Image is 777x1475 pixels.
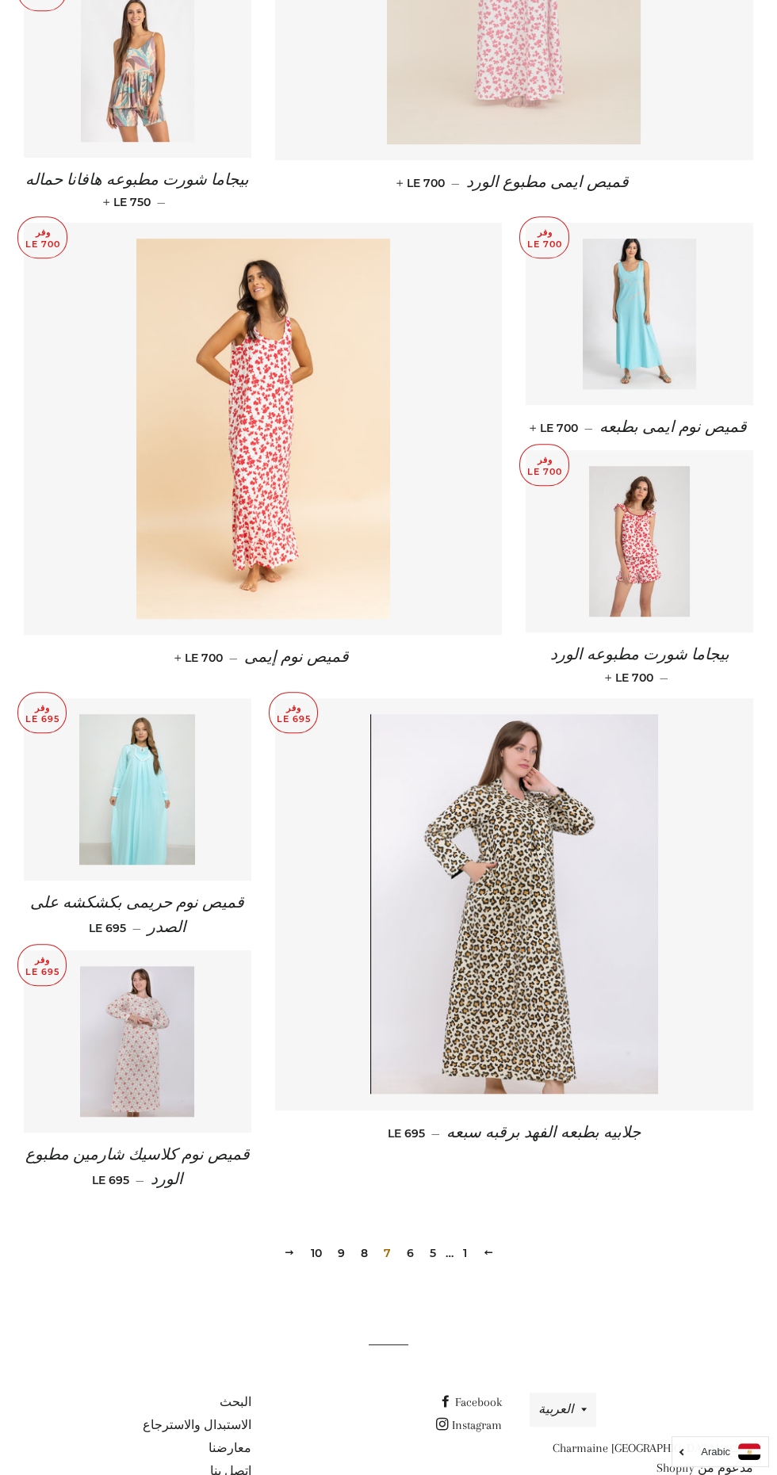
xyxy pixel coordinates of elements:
a: Charmaine [GEOGRAPHIC_DATA] [553,1441,718,1455]
span: LE 695 [92,1173,129,1187]
span: بيجاما شورت مطبوعه هافانا حماله [25,171,249,189]
span: LE 700 [178,651,223,665]
span: LE 700 [400,176,445,190]
a: Instagram [436,1418,502,1432]
a: مدعوم من Shopify [656,1461,753,1475]
a: قميص نوم حريمى بكشكشه على الصدر — LE 695 [24,881,251,951]
span: بيجاما شورت مطبوعه الورد [550,646,729,663]
a: قميص ايمى مطبوع الورد — LE 700 [275,160,753,205]
span: قميص نوم إيمى [244,648,349,666]
span: LE 700 [608,671,653,685]
span: قميص نوم حريمى بكشكشه على الصدر [30,894,244,936]
a: قميص نوم إيمى — LE 700 [24,635,502,680]
button: العربية [530,1393,596,1427]
a: 8 [354,1241,374,1265]
span: قميص نوم كلاسيك شارمين مطبوع الورد [25,1146,250,1188]
span: — [451,176,460,190]
span: LE 695 [89,921,126,935]
span: جلابيه بطبعه الفهد برقبه سبعه [446,1124,641,1141]
a: بيجاما شورت مطبوعه الورد — LE 700 [526,632,753,697]
span: — [660,671,668,685]
span: LE 695 [388,1126,425,1141]
a: 10 [304,1241,328,1265]
span: LE 750 [106,195,151,209]
a: 6 [400,1241,420,1265]
p: وفر LE 695 [18,945,66,985]
span: — [157,195,166,209]
i: Arabic [701,1446,730,1457]
a: 1 [457,1241,473,1265]
span: LE 700 [533,421,578,435]
a: جلابيه بطبعه الفهد برقبه سبعه — LE 695 [275,1110,753,1156]
a: بيجاما شورت مطبوعه هافانا حماله — LE 750 [24,158,251,223]
span: — [431,1126,440,1141]
span: — [229,651,238,665]
p: وفر LE 700 [520,217,568,258]
span: قميص ايمى مطبوع الورد [466,174,629,191]
a: الاستبدال والاسترجاع [143,1418,251,1432]
a: معارضنا [209,1441,251,1455]
p: وفر LE 695 [18,693,66,733]
a: البحث [220,1395,251,1409]
span: … [446,1248,454,1259]
p: وفر LE 700 [520,445,568,485]
span: — [132,921,141,935]
a: Arabic [680,1443,760,1460]
span: 7 [377,1241,397,1265]
a: قميص نوم كلاسيك شارمين مطبوع الورد — LE 695 [24,1133,251,1203]
a: 5 [423,1241,442,1265]
span: — [136,1173,144,1187]
a: Facebook [439,1395,502,1409]
a: قميص نوم ايمى بطبعه — LE 700 [526,405,753,450]
span: — [584,421,593,435]
a: 9 [331,1241,351,1265]
p: وفر LE 700 [18,217,67,258]
p: وفر LE 695 [270,693,317,733]
span: قميص نوم ايمى بطبعه [599,418,747,436]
